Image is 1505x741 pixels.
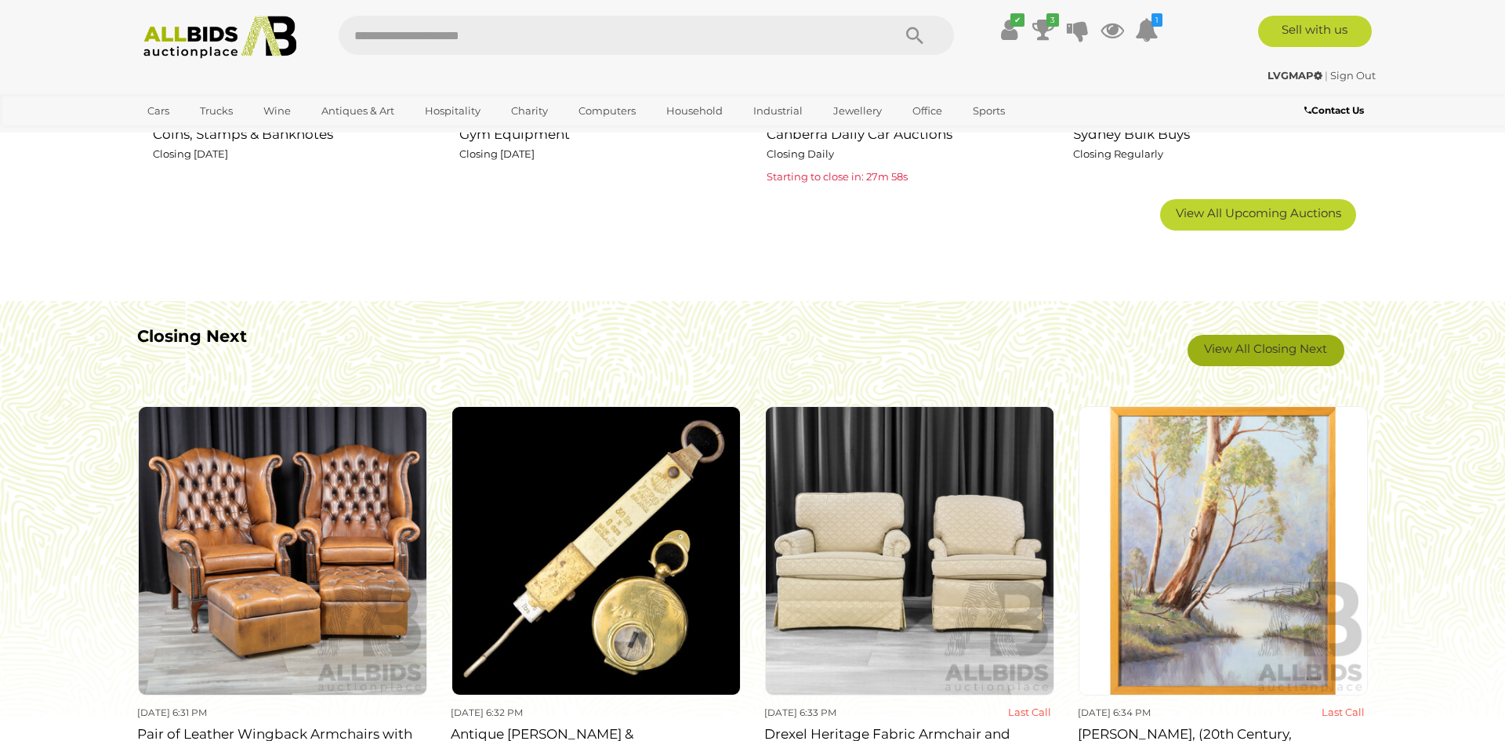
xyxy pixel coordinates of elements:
a: 1 [1135,16,1159,44]
a: LVGMAP [1267,69,1325,82]
img: Pair of Leather Wingback Armchairs with Lift Top Ottomans [138,406,427,696]
img: Antique Lawrence & Mayo, London, The Starlight Compass Along with Hill Birmingham Zero Pocket Scales [451,406,741,696]
a: Charity [501,98,558,124]
h2: Canberra Daily Car Auctions [767,123,1042,142]
img: Allbids.com.au [135,16,305,59]
a: Sign Out [1330,69,1376,82]
strong: Last Call [1008,706,1051,718]
a: [GEOGRAPHIC_DATA] [137,124,269,150]
span: Starting to close in: 27m 58s [767,170,908,183]
div: [DATE] 6:32 PM [451,704,590,721]
p: Closing [DATE] [459,145,734,163]
a: Contact Us [1304,102,1368,119]
a: 3 [1032,16,1055,44]
img: Drexel Heritage Fabric Armchair and Smaller Example [765,406,1054,696]
h2: Coins, Stamps & Banknotes [153,123,428,142]
b: Contact Us [1304,104,1364,116]
a: Office [902,98,952,124]
span: | [1325,69,1328,82]
b: Closing Next [137,326,247,346]
p: Closing [DATE] [153,145,428,163]
strong: LVGMAP [1267,69,1322,82]
a: Hospitality [415,98,491,124]
div: [DATE] 6:31 PM [137,704,277,721]
i: 3 [1046,13,1059,27]
img: Doreen Green, (20th Century, Australian), Gum Tree by Winding River, Original Oil on Board, 45 x ... [1079,406,1368,696]
a: Antiques & Art [311,98,404,124]
a: Wine [253,98,301,124]
a: Sell with us [1258,16,1372,47]
a: Household [656,98,733,124]
span: View All Upcoming Auctions [1176,205,1341,220]
i: 1 [1151,13,1162,27]
div: [DATE] 6:33 PM [764,704,904,721]
i: ✔ [1010,13,1024,27]
button: Search [876,16,954,55]
a: View All Closing Next [1188,335,1344,366]
p: Closing Daily [767,145,1042,163]
strong: Last Call [1322,706,1365,718]
a: Computers [568,98,646,124]
a: View All Upcoming Auctions [1160,199,1356,231]
a: Industrial [743,98,813,124]
div: [DATE] 6:34 PM [1078,704,1217,721]
h2: Sydney Bulk Buys [1073,123,1348,142]
a: Sports [963,98,1015,124]
a: ✔ [997,16,1021,44]
a: Jewellery [823,98,892,124]
h2: Gym Equipment [459,123,734,142]
a: Trucks [190,98,243,124]
p: Closing Regularly [1073,145,1348,163]
a: Cars [137,98,180,124]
